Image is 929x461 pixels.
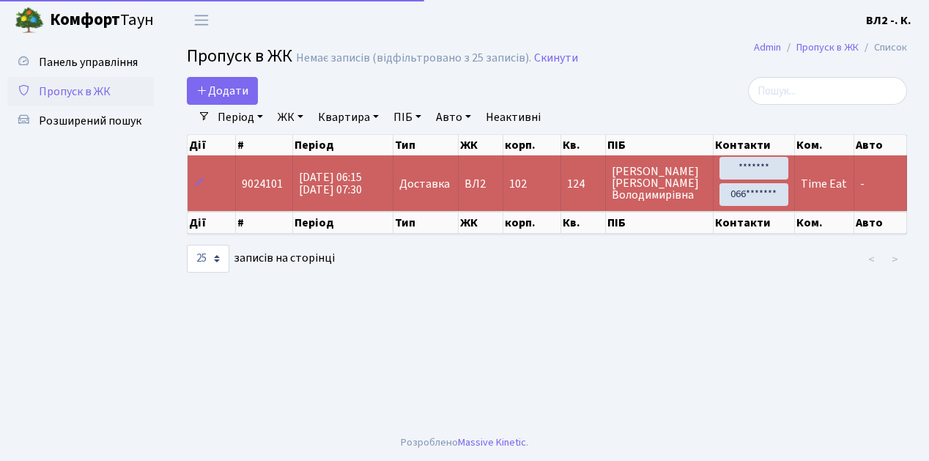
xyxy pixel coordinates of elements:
[606,212,714,234] th: ПІБ
[801,176,847,192] span: Time Eat
[187,245,229,273] select: записів на сторінці
[312,105,385,130] a: Квартира
[393,135,458,155] th: Тип
[866,12,911,29] a: ВЛ2 -. К.
[39,113,141,129] span: Розширений пошук
[612,166,708,201] span: [PERSON_NAME] [PERSON_NAME] Володимирівна
[188,212,236,234] th: Дії
[796,40,859,55] a: Пропуск в ЖК
[458,435,526,450] a: Massive Kinetic
[480,105,547,130] a: Неактивні
[293,212,394,234] th: Період
[236,135,293,155] th: #
[464,178,497,190] span: ВЛ2
[795,212,854,234] th: Ком.
[50,8,120,32] b: Комфорт
[196,83,248,99] span: Додати
[299,169,362,198] span: [DATE] 06:15 [DATE] 07:30
[188,135,236,155] th: Дії
[236,212,293,234] th: #
[854,212,907,234] th: Авто
[296,51,531,65] div: Немає записів (відфільтровано з 25 записів).
[7,77,154,106] a: Пропуск в ЖК
[187,245,335,273] label: записів на сторінці
[7,106,154,136] a: Розширений пошук
[606,135,714,155] th: ПІБ
[7,48,154,77] a: Панель управління
[503,212,561,234] th: корп.
[272,105,309,130] a: ЖК
[50,8,154,33] span: Таун
[503,135,561,155] th: корп.
[39,84,111,100] span: Пропуск в ЖК
[859,40,907,56] li: Список
[714,212,795,234] th: Контакти
[754,40,781,55] a: Admin
[732,32,929,63] nav: breadcrumb
[561,135,605,155] th: Кв.
[242,176,283,192] span: 9024101
[748,77,907,105] input: Пошук...
[459,135,503,155] th: ЖК
[561,212,605,234] th: Кв.
[714,135,795,155] th: Контакти
[399,178,450,190] span: Доставка
[567,178,599,190] span: 124
[854,135,907,155] th: Авто
[509,176,527,192] span: 102
[459,212,503,234] th: ЖК
[187,43,292,69] span: Пропуск в ЖК
[212,105,269,130] a: Період
[534,51,578,65] a: Скинути
[39,54,138,70] span: Панель управління
[183,8,220,32] button: Переключити навігацію
[293,135,394,155] th: Період
[795,135,854,155] th: Ком.
[430,105,477,130] a: Авто
[15,6,44,35] img: logo.png
[388,105,427,130] a: ПІБ
[393,212,458,234] th: Тип
[187,77,258,105] a: Додати
[401,435,528,451] div: Розроблено .
[860,176,865,192] span: -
